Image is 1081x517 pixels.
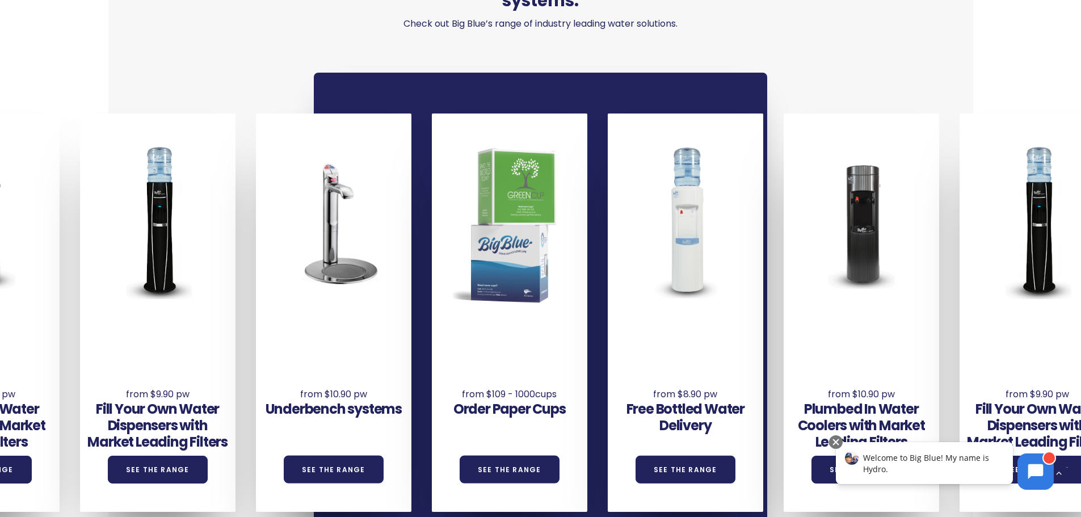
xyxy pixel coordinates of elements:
[108,456,208,484] a: See the Range
[811,456,911,484] a: See the Range
[460,456,560,484] a: See the Range
[636,456,735,484] a: See the Range
[824,433,1065,501] iframe: Chatbot
[626,400,744,435] a: Free Bottled Water Delivery
[87,400,228,451] a: Fill Your Own Water Dispensers with Market Leading Filters
[266,400,402,418] a: Underbench systems
[314,16,767,32] p: Check out Big Blue’s range of industry leading water solutions.
[798,400,925,451] a: Plumbed In Water Coolers with Market Leading Filters
[284,456,384,484] a: See the Range
[453,400,566,418] a: Order Paper Cups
